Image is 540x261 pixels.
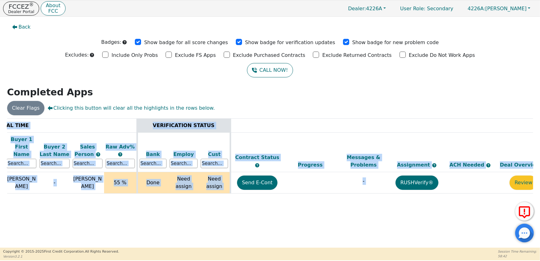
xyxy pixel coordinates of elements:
[7,159,36,168] input: Search...
[73,176,102,189] span: [PERSON_NAME]
[338,177,389,185] p: -
[201,151,228,158] div: Cust
[65,51,89,59] p: Excludes:
[8,3,34,10] p: FCCEZ
[348,6,366,11] span: Dealer:
[29,2,34,7] sup: ®
[348,6,382,11] span: 4226A
[38,172,71,194] td: -
[237,176,278,190] button: Send E-Cont
[3,249,119,254] p: Copyright © 2015- 2025 First Credit Corporation.
[168,172,199,194] td: Need assign
[170,151,198,158] div: Employ
[140,159,167,168] input: Search...
[235,154,279,160] span: Contract Status
[450,162,486,168] span: ACH Needed
[46,3,60,8] p: About
[75,144,96,157] span: Sales Person
[338,154,389,169] div: Messages & Problems
[7,101,45,115] button: Clear Flags
[114,180,126,185] span: 55 %
[498,254,537,259] p: 58:42
[461,4,537,13] button: 4226A:[PERSON_NAME]
[170,159,198,168] input: Search...
[140,151,167,158] div: Bank
[8,10,34,14] p: Dealer Portal
[3,2,39,16] button: FCCEZ®Dealer Portal
[5,172,38,194] td: [PERSON_NAME]
[39,143,69,158] div: Buyer 2 Last Name
[144,39,228,46] p: Show badge for all score changes
[322,52,391,59] p: Exclude Returned Contracts
[247,63,293,77] button: CALL NOW!
[468,6,527,11] span: [PERSON_NAME]
[85,250,119,254] span: All Rights Reserved.
[515,202,534,221] button: Report Error to FCC
[140,122,228,129] div: VERIFICATION STATUS
[19,23,31,31] span: Back
[394,2,460,15] a: User Role: Secondary
[468,6,485,11] span: 4226A:
[7,20,36,34] button: Back
[3,254,119,259] p: Version 3.2.1
[7,87,93,98] strong: Completed Apps
[394,2,460,15] p: Secondary
[106,159,135,168] input: Search...
[39,159,69,168] input: Search...
[245,39,335,46] p: Show badge for verification updates
[341,4,392,13] button: Dealer:4226A
[137,172,168,194] td: Done
[106,144,135,150] span: Raw Adv%
[101,39,121,46] p: Badges:
[175,52,216,59] p: Exclude FS Apps
[201,159,228,168] input: Search...
[48,104,215,112] span: Clicking this button will clear all the highlights in the rows below.
[352,39,439,46] p: Show badge for new problem code
[233,52,305,59] p: Exclude Purchased Contracts
[510,176,537,190] button: Review
[285,161,336,169] div: Progress
[396,176,438,190] button: RUSHVerify®
[46,9,60,14] p: FCC
[7,136,36,158] div: Buyer 1 First Name
[112,52,158,59] p: Include Only Probs
[41,1,65,16] button: AboutFCC
[199,172,230,194] td: Need assign
[73,159,103,168] input: Search...
[498,249,537,254] p: Session Time Remaining:
[397,162,432,168] span: Assignment
[400,6,425,11] span: User Role :
[409,52,475,59] p: Exclude Do Not Work Apps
